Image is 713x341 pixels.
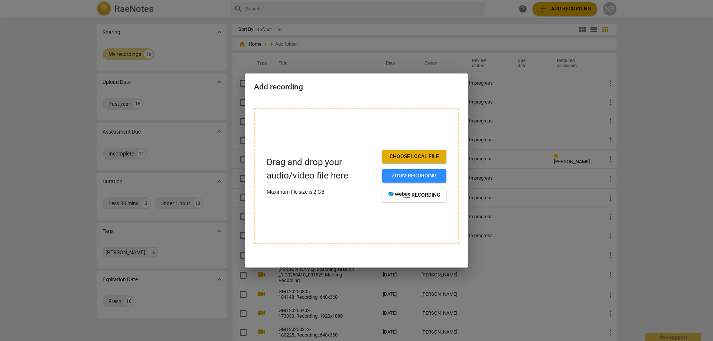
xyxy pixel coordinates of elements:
[388,191,440,199] span: recording
[388,153,440,160] span: Choose local file
[382,150,446,163] button: Choose local file
[267,156,376,182] p: Drag and drop your audio/video file here
[382,169,446,183] button: Zoom recording
[267,188,376,196] p: Maximum file size is 2 GB
[388,172,440,180] span: Zoom recording
[254,82,459,92] h2: Add recording
[382,188,446,202] button: recording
